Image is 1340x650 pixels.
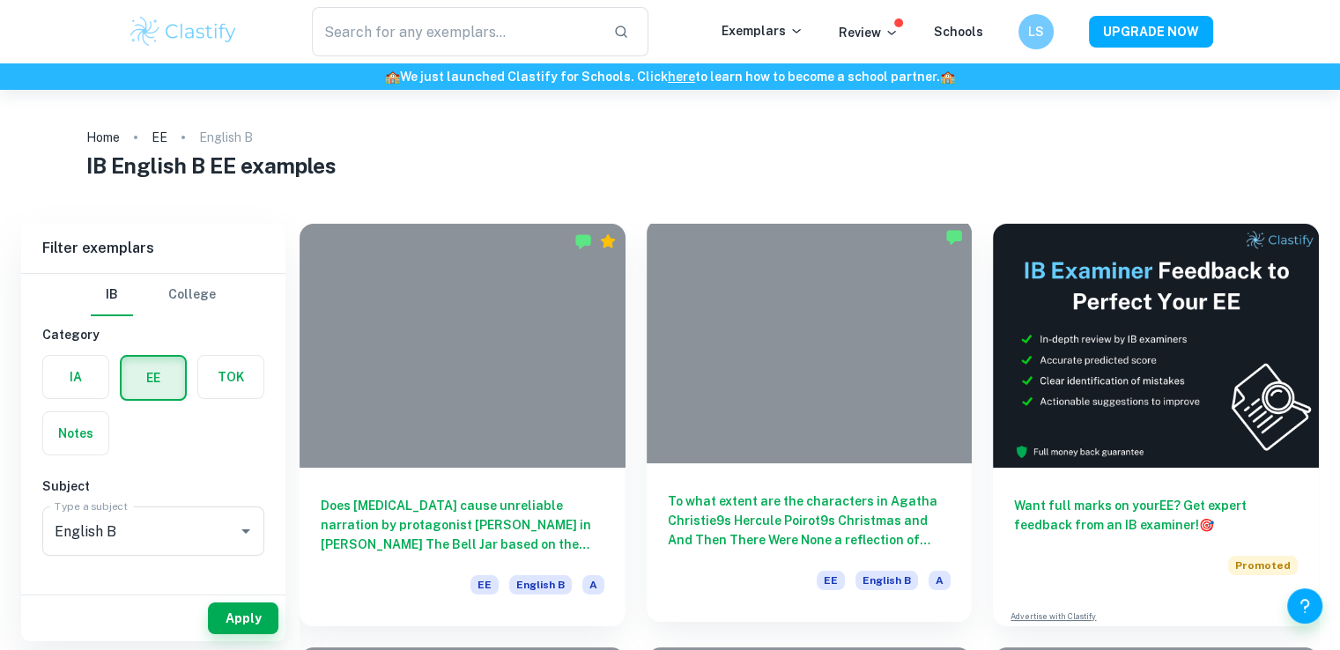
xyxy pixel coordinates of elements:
[1199,518,1214,532] span: 🎯
[86,125,120,150] a: Home
[55,499,128,513] label: Type a subject
[4,67,1336,86] h6: We just launched Clastify for Schools. Click to learn how to become a school partner.
[43,412,108,454] button: Notes
[574,233,592,250] img: Marked
[722,21,803,41] p: Exemplars
[128,14,240,49] img: Clastify logo
[385,70,400,84] span: 🏫
[839,23,899,42] p: Review
[91,274,216,316] div: Filter type choice
[122,357,185,399] button: EE
[993,224,1319,626] a: Want full marks on yourEE? Get expert feedback from an IB examiner!PromotedAdvertise with Clastify
[198,356,263,398] button: TOK
[312,7,600,56] input: Search for any exemplars...
[86,150,1255,181] h1: IB English B EE examples
[42,325,264,344] h6: Category
[945,228,963,246] img: Marked
[668,491,951,550] h6: To what extent are the characters in Agatha Christie9s Hercule Poirot9s Christmas and And Then Th...
[233,519,258,543] button: Open
[993,224,1319,468] img: Thumbnail
[1011,610,1096,623] a: Advertise with Clastify
[168,274,216,316] button: College
[647,224,973,626] a: To what extent are the characters in Agatha Christie9s Hercule Poirot9s Christmas and And Then Th...
[599,233,617,250] div: Premium
[1089,16,1213,48] button: UPGRADE NOW
[668,70,695,84] a: here
[199,128,253,147] p: English B
[91,274,133,316] button: IB
[208,602,278,634] button: Apply
[42,476,264,496] h6: Subject
[1014,496,1298,535] h6: Want full marks on your EE ? Get expert feedback from an IB examiner!
[321,496,604,554] h6: Does [MEDICAL_DATA] cause unreliable narration by protagonist [PERSON_NAME] in [PERSON_NAME] The ...
[1287,588,1322,624] button: Help and Feedback
[934,25,983,39] a: Schools
[1025,22,1046,41] h6: LS
[509,575,572,595] span: English B
[1018,14,1054,49] button: LS
[855,571,918,590] span: English B
[817,571,845,590] span: EE
[43,356,108,398] button: IA
[152,125,167,150] a: EE
[929,571,951,590] span: A
[42,584,264,603] h6: Criteria
[300,224,626,626] a: Does [MEDICAL_DATA] cause unreliable narration by protagonist [PERSON_NAME] in [PERSON_NAME] The ...
[582,575,604,595] span: A
[1228,556,1298,575] span: Promoted
[940,70,955,84] span: 🏫
[21,224,285,273] h6: Filter exemplars
[470,575,499,595] span: EE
